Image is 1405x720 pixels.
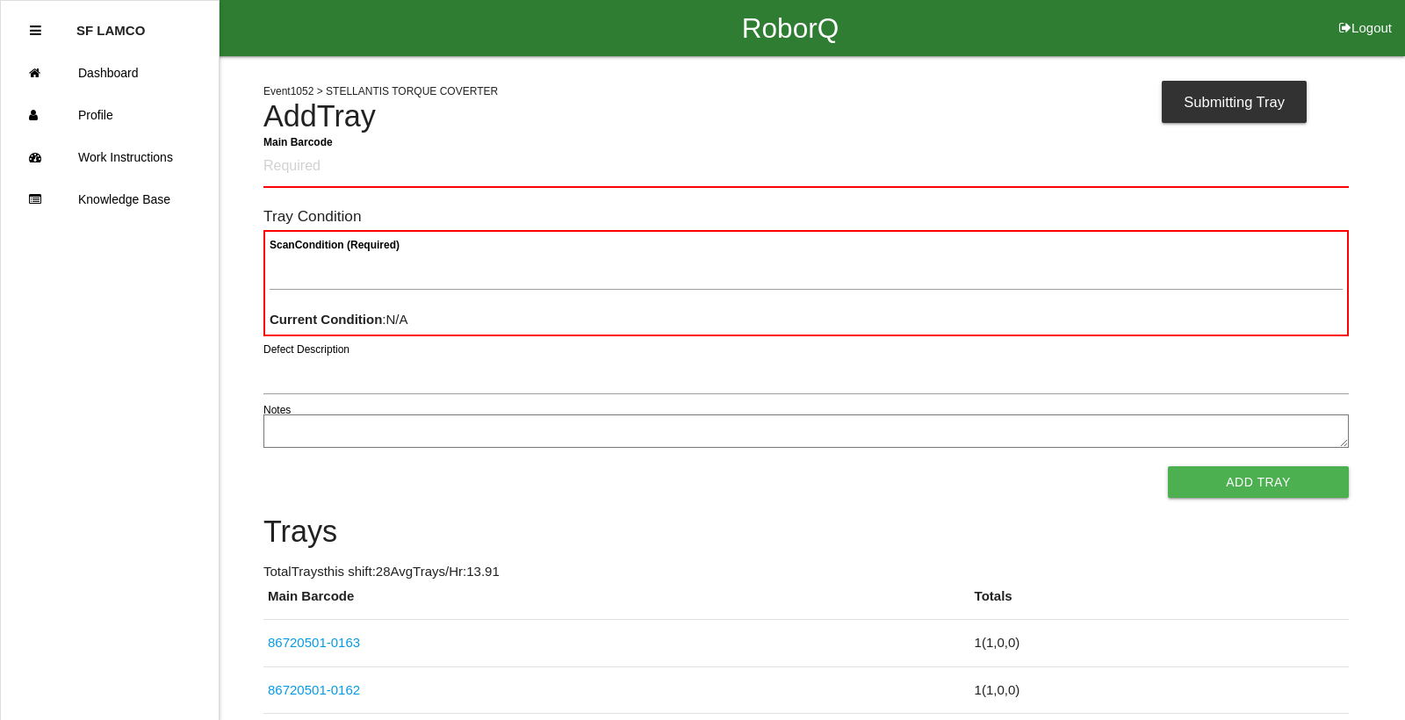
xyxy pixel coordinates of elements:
a: Knowledge Base [1,178,219,220]
div: Close [30,10,41,52]
a: Profile [1,94,219,136]
div: Submitting Tray [1162,81,1307,123]
b: Main Barcode [263,135,333,148]
label: Defect Description [263,342,349,357]
label: Notes [263,402,291,418]
p: Total Trays this shift: 28 Avg Trays /Hr: 13.91 [263,562,1349,582]
h6: Tray Condition [263,208,1349,225]
span: : N/A [270,312,408,327]
a: Work Instructions [1,136,219,178]
button: Add Tray [1168,466,1349,498]
p: SF LAMCO [76,10,145,38]
b: Scan Condition (Required) [270,239,400,251]
b: Current Condition [270,312,382,327]
a: 86720501-0162 [268,682,360,697]
h4: Add Tray [263,100,1349,133]
td: 1 ( 1 , 0 , 0 ) [970,666,1349,714]
th: Main Barcode [263,587,970,620]
th: Totals [970,587,1349,620]
td: 1 ( 1 , 0 , 0 ) [970,620,1349,667]
a: Dashboard [1,52,219,94]
h4: Trays [263,515,1349,549]
input: Required [263,147,1349,188]
span: Event 1052 > STELLANTIS TORQUE COVERTER [263,85,498,97]
a: 86720501-0163 [268,635,360,650]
